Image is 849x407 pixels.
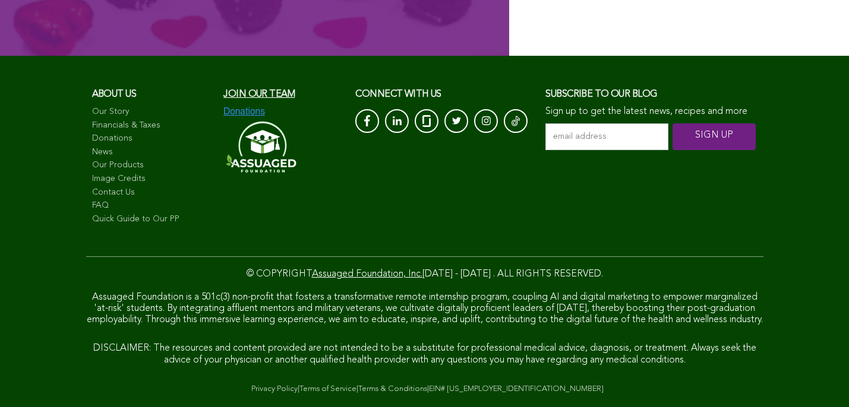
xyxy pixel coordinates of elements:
a: Assuaged Foundation, Inc. [312,269,422,279]
span: About us [92,90,137,99]
img: Donations [223,106,265,117]
a: Our Story [92,106,212,118]
a: EIN# [US_EMPLOYER_IDENTIFICATION_NUMBER] [429,385,604,393]
a: FAQ [92,200,212,212]
a: Join our team [223,90,295,99]
span: Assuaged Foundation is a 501c(3) non-profit that fosters a transformative remote internship progr... [87,292,763,325]
p: Sign up to get the latest news, recipes and more [545,106,757,117]
img: glassdoor_White [422,115,431,127]
a: Quick Guide to Our PP [92,214,212,225]
span: CONNECT with us [355,90,441,99]
a: Donations [92,133,212,145]
img: Assuaged-Foundation-Logo-White [223,117,297,176]
div: | | | [86,383,763,395]
a: Our Products [92,160,212,171]
img: Tik-Tok-Icon [512,115,520,127]
a: Financials & Taxes [92,120,212,132]
span: DISCLAIMER: The resources and content provided are not intended to be a substitute for profession... [93,344,756,364]
iframe: Chat Widget [790,350,849,407]
a: Privacy Policy [251,385,298,393]
a: Terms of Service [299,385,356,393]
a: Image Credits [92,173,212,185]
input: email address [545,123,668,150]
a: Terms & Conditions [358,385,427,393]
a: Contact Us [92,187,212,199]
span: © COPYRIGHT [DATE] - [DATE] . ALL RIGHTS RESERVED. [247,269,603,279]
a: News [92,147,212,158]
h3: Subscribe to our blog [545,85,757,103]
input: SIGN UP [673,123,756,150]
